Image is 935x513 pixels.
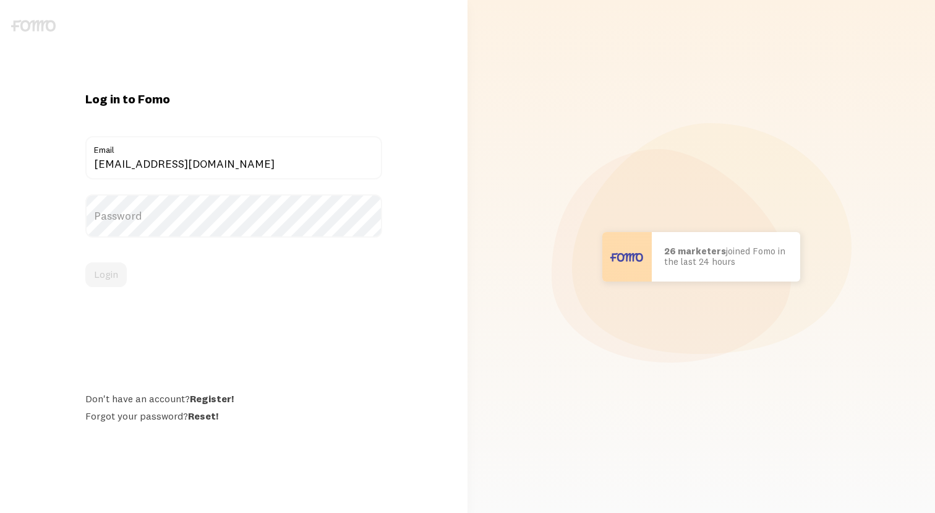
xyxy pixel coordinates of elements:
[664,246,788,267] p: joined Fomo in the last 24 hours
[85,136,382,157] label: Email
[190,392,234,405] a: Register!
[85,392,382,405] div: Don't have an account?
[85,91,382,107] h1: Log in to Fomo
[85,410,382,422] div: Forgot your password?
[664,245,726,257] b: 26 marketers
[85,194,382,238] label: Password
[602,232,652,282] img: User avatar
[188,410,218,422] a: Reset!
[11,20,56,32] img: fomo-logo-gray-b99e0e8ada9f9040e2984d0d95b3b12da0074ffd48d1e5cb62ac37fc77b0b268.svg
